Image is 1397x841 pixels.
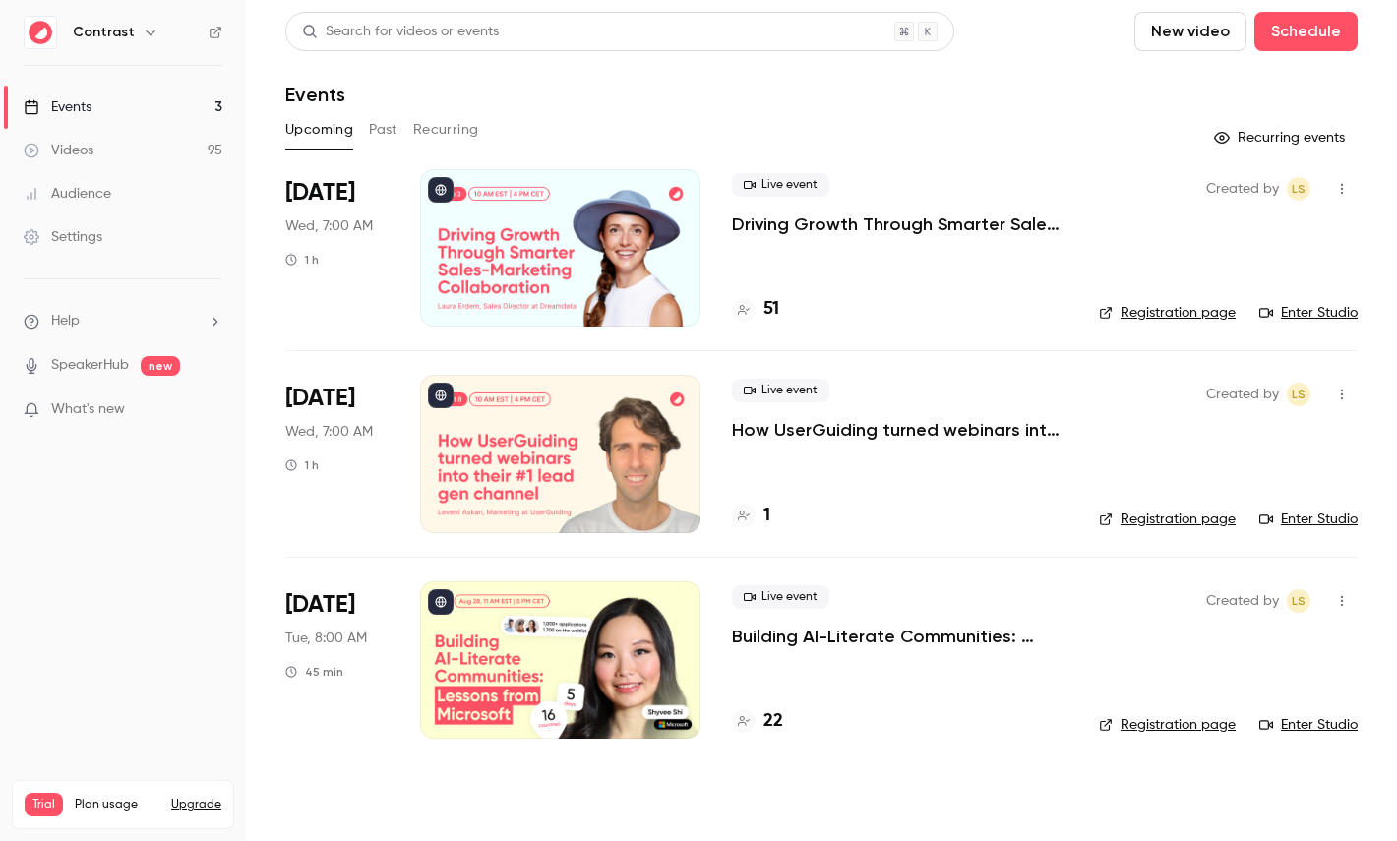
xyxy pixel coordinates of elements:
div: 1 h [285,252,319,268]
button: Upgrade [171,797,221,812]
li: help-dropdown-opener [24,311,222,331]
a: 1 [732,503,770,529]
div: Oct 8 Wed, 10:00 AM (America/New York) [285,375,389,532]
span: Live event [732,379,829,402]
span: Created by [1206,589,1279,613]
span: LS [1292,177,1306,201]
button: Upcoming [285,114,353,146]
span: Trial [25,793,63,816]
span: What's new [51,399,125,420]
button: New video [1134,12,1246,51]
h4: 22 [763,708,783,735]
div: 45 min [285,664,343,680]
span: Live event [732,585,829,609]
a: Enter Studio [1259,510,1358,529]
a: Enter Studio [1259,715,1358,735]
a: Building AI-Literate Communities: Lessons from Microsoft [732,625,1067,648]
span: [DATE] [285,383,355,414]
span: Lusine Sargsyan [1287,177,1310,201]
span: Lusine Sargsyan [1287,589,1310,613]
a: Registration page [1099,510,1236,529]
span: LS [1292,383,1306,406]
div: Audience [24,184,111,204]
button: Recurring [413,114,479,146]
span: [DATE] [285,177,355,209]
span: Plan usage [75,797,159,812]
a: 51 [732,296,779,323]
span: Created by [1206,177,1279,201]
span: LS [1292,589,1306,613]
h4: 1 [763,503,770,529]
span: Lusine Sargsyan [1287,383,1310,406]
div: Search for videos or events [302,22,499,42]
h6: Contrast [73,23,135,42]
div: Settings [24,227,102,247]
a: How UserGuiding turned webinars into their #1 lead gen channel [732,418,1067,442]
img: Contrast [25,17,56,48]
button: Past [369,114,397,146]
button: Recurring events [1205,122,1358,153]
div: Events [24,97,91,117]
span: Help [51,311,80,331]
a: 22 [732,708,783,735]
div: Dec 9 Tue, 11:00 AM (America/New York) [285,581,389,739]
h4: 51 [763,296,779,323]
a: SpeakerHub [51,355,129,376]
span: [DATE] [285,589,355,621]
span: Wed, 7:00 AM [285,422,373,442]
a: Enter Studio [1259,303,1358,323]
div: 1 h [285,457,319,473]
a: Registration page [1099,715,1236,735]
span: Created by [1206,383,1279,406]
div: Videos [24,141,93,160]
button: Schedule [1254,12,1358,51]
div: Sep 3 Wed, 10:00 AM (America/New York) [285,169,389,327]
span: Tue, 8:00 AM [285,629,367,648]
span: Live event [732,173,829,197]
span: Wed, 7:00 AM [285,216,373,236]
h1: Events [285,83,345,106]
a: Driving Growth Through Smarter Sales-Marketing Collaboration [732,212,1067,236]
a: Registration page [1099,303,1236,323]
span: new [141,356,180,376]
